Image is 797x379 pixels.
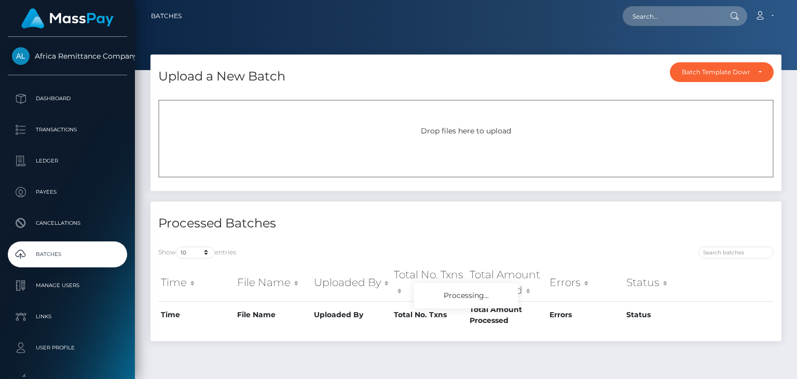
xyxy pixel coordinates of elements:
[467,264,547,301] th: Total Amount Processed
[235,301,312,329] th: File Name
[421,126,511,136] span: Drop files here to upload
[158,247,236,259] label: Show entries
[12,215,123,231] p: Cancellations
[21,8,114,29] img: MassPay Logo
[8,273,127,299] a: Manage Users
[12,278,123,293] p: Manage Users
[8,148,127,174] a: Ledger
[682,68,750,76] div: Batch Template Download
[8,179,127,205] a: Payees
[12,122,123,138] p: Transactions
[311,264,391,301] th: Uploaded By
[547,264,624,301] th: Errors
[12,91,123,106] p: Dashboard
[12,184,123,200] p: Payees
[8,51,127,61] span: Africa Remittance Company LLC
[235,264,312,301] th: File Name
[391,264,467,301] th: Total No. Txns
[12,47,30,65] img: Africa Remittance Company LLC
[158,214,458,233] h4: Processed Batches
[176,247,215,259] select: Showentries
[151,5,182,27] a: Batches
[698,247,774,259] input: Search batches
[391,301,467,329] th: Total No. Txns
[311,301,391,329] th: Uploaded By
[12,309,123,324] p: Links
[467,301,547,329] th: Total Amount Processed
[8,86,127,112] a: Dashboard
[158,67,285,86] h4: Upload a New Batch
[12,340,123,356] p: User Profile
[12,153,123,169] p: Ledger
[547,301,624,329] th: Errors
[158,301,235,329] th: Time
[623,6,720,26] input: Search...
[8,117,127,143] a: Transactions
[8,210,127,236] a: Cancellations
[624,301,701,329] th: Status
[8,335,127,361] a: User Profile
[414,283,518,308] div: Processing...
[8,304,127,330] a: Links
[8,241,127,267] a: Batches
[158,264,235,301] th: Time
[670,62,774,82] button: Batch Template Download
[12,247,123,262] p: Batches
[624,264,701,301] th: Status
